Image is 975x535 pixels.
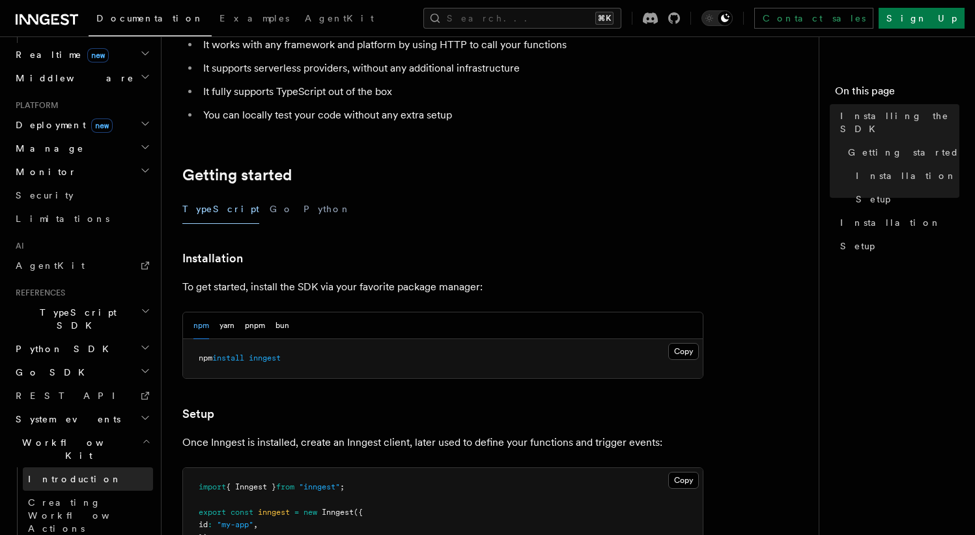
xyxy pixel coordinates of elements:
[212,4,297,35] a: Examples
[182,195,259,224] button: TypeScript
[28,497,141,534] span: Creating Workflow Actions
[219,13,289,23] span: Examples
[182,166,292,184] a: Getting started
[10,288,65,298] span: References
[835,104,959,141] a: Installing the SDK
[340,482,345,491] span: ;
[305,13,374,23] span: AgentKit
[270,195,293,224] button: Go
[193,312,209,339] button: npm
[10,366,92,379] span: Go SDK
[10,66,153,90] button: Middleware
[276,312,289,339] button: bun
[199,520,208,529] span: id
[10,118,113,131] span: Deployment
[840,216,941,229] span: Installation
[212,353,244,363] span: install
[182,405,214,423] a: Setup
[10,137,153,160] button: Manage
[16,213,109,224] span: Limitations
[10,431,153,467] button: Workflow Kit
[595,12,614,25] kbd: ⌘K
[297,4,382,35] a: AgentKit
[10,184,153,207] a: Security
[10,306,141,332] span: TypeScript SDK
[219,312,234,339] button: yarn
[91,118,113,133] span: new
[856,193,890,206] span: Setup
[199,83,703,101] li: It fully supports TypeScript out of the box
[10,241,24,251] span: AI
[199,106,703,124] li: You can locally test your code without any extra setup
[754,8,873,29] a: Contact sales
[96,13,204,23] span: Documentation
[182,249,243,267] a: Installation
[851,187,959,211] a: Setup
[843,141,959,164] a: Getting started
[879,8,965,29] a: Sign Up
[10,113,153,137] button: Deploymentnew
[10,436,142,462] span: Workflow Kit
[10,48,109,61] span: Realtime
[10,254,153,277] a: AgentKit
[199,36,703,54] li: It works with any framework and platform by using HTTP to call your functions
[199,353,212,363] span: npm
[668,343,699,360] button: Copy
[10,337,153,361] button: Python SDK
[840,240,875,253] span: Setup
[851,164,959,187] a: Installation
[856,169,957,182] span: Installation
[10,43,153,66] button: Realtimenew
[10,384,153,407] a: REST API
[226,482,276,491] span: { Inngest }
[276,482,294,491] span: from
[423,8,621,29] button: Search...⌘K
[199,482,226,491] span: import
[245,312,265,339] button: pnpm
[258,508,290,517] span: inngest
[16,391,126,401] span: REST API
[10,301,153,337] button: TypeScript SDK
[835,83,959,104] h4: On this page
[10,72,134,85] span: Middleware
[231,508,253,517] span: const
[10,207,153,230] a: Limitations
[835,211,959,234] a: Installation
[304,508,317,517] span: new
[354,508,363,517] span: ({
[182,278,703,296] p: To get started, install the SDK via your favorite package manager:
[10,407,153,431] button: System events
[182,433,703,452] p: Once Inngest is installed, create an Inngest client, later used to define your functions and trig...
[299,482,340,491] span: "inngest"
[10,361,153,384] button: Go SDK
[10,413,120,426] span: System events
[10,342,117,355] span: Python SDK
[16,260,85,271] span: AgentKit
[835,234,959,258] a: Setup
[668,472,699,489] button: Copy
[10,142,84,155] span: Manage
[249,353,281,363] span: inngest
[322,508,354,517] span: Inngest
[89,4,212,36] a: Documentation
[217,520,253,529] span: "my-app"
[10,160,153,184] button: Monitor
[16,190,74,200] span: Security
[840,109,959,135] span: Installing the SDK
[208,520,212,529] span: :
[199,59,703,77] li: It supports serverless providers, without any additional infrastructure
[10,100,59,111] span: Platform
[10,165,77,178] span: Monitor
[253,520,258,529] span: ,
[199,508,226,517] span: export
[294,508,299,517] span: =
[28,474,122,484] span: Introduction
[304,195,351,224] button: Python
[848,146,959,159] span: Getting started
[87,48,109,62] span: new
[701,10,733,26] button: Toggle dark mode
[23,467,153,491] a: Introduction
